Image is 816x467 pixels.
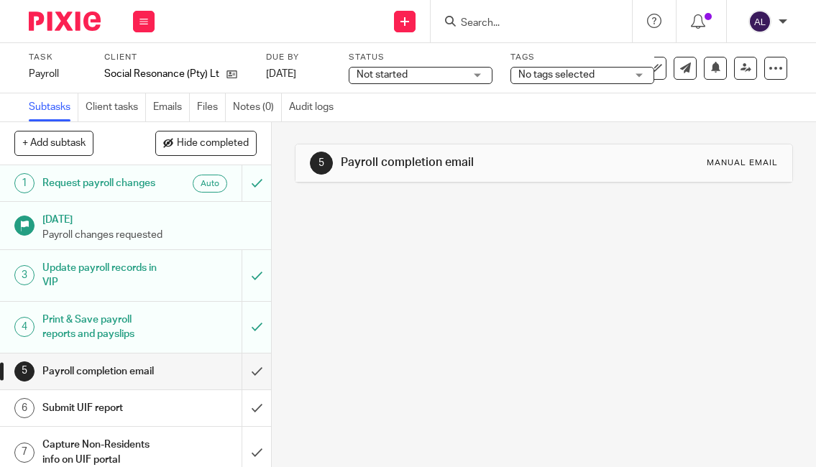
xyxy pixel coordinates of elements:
[14,173,35,193] div: 1
[242,165,271,201] div: Can't undo an automated email
[242,250,271,301] div: Mark as to do
[707,157,778,169] div: Manual email
[734,57,757,80] a: Reassign task
[29,93,78,121] a: Subtasks
[104,52,248,63] label: Client
[242,302,271,353] div: Mark as to do
[29,11,101,31] img: Pixie
[29,52,86,63] label: Task
[42,257,166,294] h1: Update payroll records in VIP
[518,70,595,80] span: No tags selected
[233,93,282,121] a: Notes (0)
[153,93,190,121] a: Emails
[266,52,331,63] label: Due by
[459,17,589,30] input: Search
[42,228,257,242] p: Payroll changes requested
[104,67,219,81] p: Social Resonance (Pty) Ltd
[42,209,257,227] h1: [DATE]
[242,390,271,426] div: Mark as done
[341,155,575,170] h1: Payroll completion email
[349,52,492,63] label: Status
[42,397,166,419] h1: Submit UIF report
[14,317,35,337] div: 4
[177,138,249,149] span: Hide completed
[748,10,771,33] img: svg%3E
[226,69,237,80] i: Open client page
[14,361,35,382] div: 5
[357,70,408,80] span: Not started
[14,443,35,463] div: 7
[14,265,35,285] div: 3
[42,361,166,382] h1: Payroll completion email
[42,172,166,194] h1: Request payroll changes
[14,131,93,155] button: + Add subtask
[674,57,697,80] a: Send new email to Social Resonance (Pty) Ltd
[155,131,257,155] button: Hide completed
[42,309,166,346] h1: Print & Save payroll reports and payslips
[242,353,271,389] div: Mark as done
[704,57,727,80] button: Snooze task
[193,175,227,193] div: Automated emails are sent as soon as the preceding subtask is completed.
[86,93,146,121] a: Client tasks
[310,152,333,175] div: 5
[289,93,341,121] a: Audit logs
[510,52,654,63] label: Tags
[197,93,226,121] a: Files
[14,398,35,418] div: 6
[266,69,296,79] span: [DATE]
[29,67,86,81] div: Payroll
